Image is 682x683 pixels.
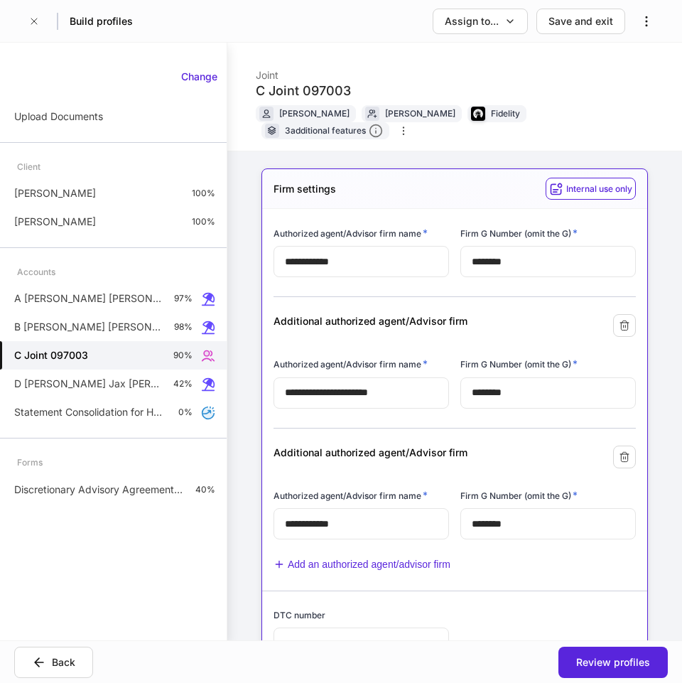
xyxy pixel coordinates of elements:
[274,608,325,622] h6: DTC number
[279,107,350,120] div: [PERSON_NAME]
[52,655,75,669] div: Back
[195,484,215,495] p: 40%
[17,259,55,284] div: Accounts
[172,65,227,88] button: Change
[174,321,193,333] p: 98%
[536,9,625,34] button: Save and exit
[274,488,428,502] h6: Authorized agent/Advisor firm name
[14,647,93,678] button: Back
[14,215,96,229] p: [PERSON_NAME]
[274,226,428,240] h6: Authorized agent/Advisor firm name
[274,446,511,460] div: Additional authorized agent/Advisor firm
[14,291,163,306] p: A [PERSON_NAME] [PERSON_NAME] 061558
[173,378,193,389] p: 42%
[14,405,167,419] p: Statement Consolidation for Households
[14,186,96,200] p: [PERSON_NAME]
[256,82,351,100] div: C Joint 097003
[17,154,40,179] div: Client
[274,314,511,328] div: Additional authorized agent/Advisor firm
[433,9,528,34] button: Assign to...
[192,188,215,199] p: 100%
[181,70,217,84] div: Change
[14,109,103,124] p: Upload Documents
[14,483,184,497] p: Discretionary Advisory Agreement: Client Wrap Fee
[460,357,578,371] h6: Firm G Number (omit the G)
[576,655,650,669] div: Review profiles
[256,60,351,82] div: Joint
[14,320,163,334] p: B [PERSON_NAME] [PERSON_NAME] 140589
[174,293,193,304] p: 97%
[566,182,632,195] h6: Internal use only
[460,226,578,240] h6: Firm G Number (omit the G)
[491,107,520,120] div: Fidelity
[192,216,215,227] p: 100%
[70,14,133,28] h5: Build profiles
[173,350,193,361] p: 90%
[274,559,450,571] button: Add an authorized agent/advisor firm
[460,488,578,502] h6: Firm G Number (omit the G)
[548,14,613,28] div: Save and exit
[274,182,336,196] h5: Firm settings
[385,107,455,120] div: [PERSON_NAME]
[14,348,88,362] h5: C Joint 097003
[178,407,193,418] p: 0%
[17,450,43,475] div: Forms
[285,124,383,139] div: 3 additional features
[14,377,162,391] p: D [PERSON_NAME] Jax [PERSON_NAME] 139549
[274,357,428,371] h6: Authorized agent/Advisor firm name
[558,647,668,678] button: Review profiles
[445,14,499,28] div: Assign to...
